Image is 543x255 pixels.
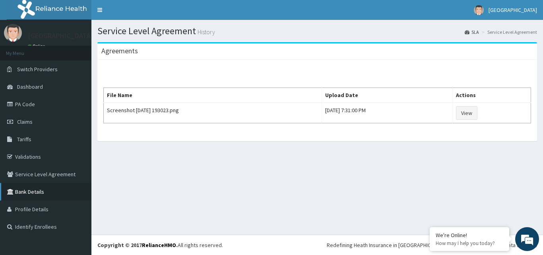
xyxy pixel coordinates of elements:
div: We're Online! [436,232,503,239]
div: Redefining Heath Insurance in [GEOGRAPHIC_DATA] using Telemedicine and Data Science! [327,241,537,249]
a: SLA [465,29,479,35]
th: Upload Date [322,88,453,103]
a: RelianceHMO [142,241,176,249]
p: How may I help you today? [436,240,503,247]
span: Dashboard [17,83,43,90]
h1: Service Level Agreement [97,26,537,36]
li: Service Level Agreement [480,29,537,35]
td: Screenshot [DATE] 193023.png [104,103,322,123]
h3: Agreements [101,47,138,55]
strong: Copyright © 2017 . [97,241,178,249]
span: [GEOGRAPHIC_DATA] [489,6,537,14]
img: User Image [4,24,22,42]
span: Switch Providers [17,66,58,73]
img: User Image [474,5,484,15]
p: [GEOGRAPHIC_DATA] [28,32,93,39]
span: Claims [17,118,33,125]
span: Tariffs [17,136,31,143]
th: File Name [104,88,322,103]
th: Actions [453,88,531,103]
small: History [196,29,215,35]
a: View [456,106,477,120]
a: Online [28,43,47,49]
footer: All rights reserved. [91,235,543,255]
td: [DATE] 7:31:00 PM [322,103,453,123]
